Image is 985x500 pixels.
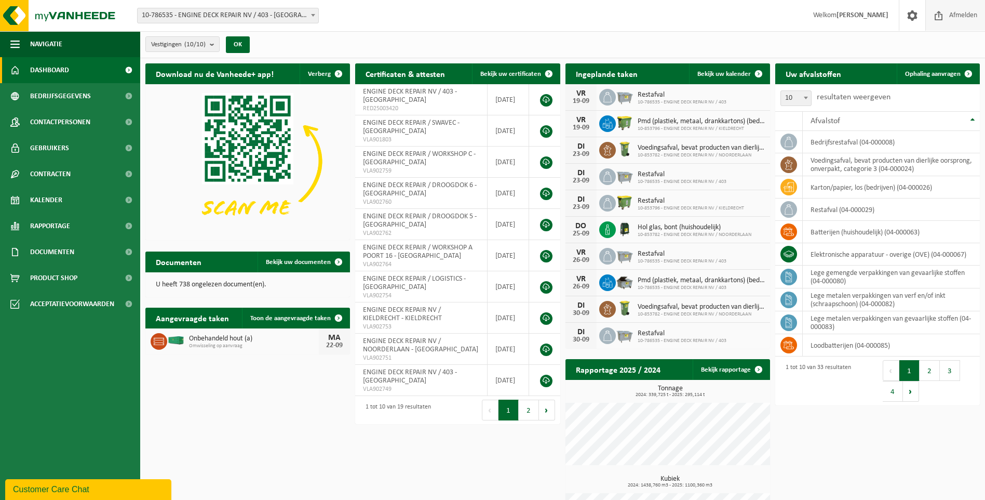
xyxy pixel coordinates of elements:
[539,400,555,420] button: Next
[803,311,980,334] td: lege metalen verpakkingen van gevaarlijke stoffen (04-000083)
[920,360,940,381] button: 2
[571,301,591,310] div: DI
[488,147,530,178] td: [DATE]
[638,144,765,152] span: Voedingsafval, bevat producten van dierlijke oorsprong, onverpakt, categorie 3
[638,99,726,106] span: 10-786535 - ENGINE DECK REPAIR NV / 403
[488,84,530,115] td: [DATE]
[616,193,633,211] img: WB-1100-HPE-GN-50
[565,359,671,379] h2: Rapportage 2025 / 2024
[363,306,442,322] span: ENGINE DECK REPAIR NV / KIELDRECHT - KIELDRECHT
[638,311,765,318] span: 10-853782 - ENGINE DECK REPAIR NV / NOORDERLAAN
[258,252,349,272] a: Bekijk uw documenten
[571,476,770,488] h3: Kubiek
[638,338,726,344] span: 10-786535 - ENGINE DECK REPAIR NV / 403
[803,243,980,266] td: elektronische apparatuur - overige (OVE) (04-000067)
[697,71,751,77] span: Bekijk uw kalender
[363,181,477,198] span: ENGINE DECK REPAIR / DROOGDOK 6 - [GEOGRAPHIC_DATA]
[817,93,890,101] label: resultaten weergeven
[324,342,345,349] div: 22-09
[363,198,479,206] span: VLA902760
[571,124,591,131] div: 19-09
[571,116,591,124] div: VR
[803,266,980,288] td: lege gemengde verpakkingen van gevaarlijke stoffen (04-000080)
[300,63,349,84] button: Verberg
[571,177,591,185] div: 23-09
[363,337,478,353] span: ENGINE DECK REPAIR NV / NOORDERLAAN - [GEOGRAPHIC_DATA]
[30,109,90,135] span: Contactpersonen
[167,336,185,345] img: HK-XC-40-GN-00
[308,71,331,77] span: Verberg
[883,381,903,402] button: 4
[363,213,477,229] span: ENGINE DECK REPAIR / DROOGDOK 5 - [GEOGRAPHIC_DATA]
[571,310,591,317] div: 30-09
[689,63,769,84] a: Bekijk uw kalender
[363,260,479,269] span: VLA902764
[250,315,331,322] span: Toon de aangevraagde taken
[565,63,648,84] h2: Ingeplande taken
[363,119,460,135] span: ENGINE DECK REPAIR / SWAVEC - [GEOGRAPHIC_DATA]
[488,240,530,271] td: [DATE]
[571,257,591,264] div: 26-09
[803,288,980,311] td: lege metalen verpakkingen van verf en/of inkt (schraapschoon) (04-000082)
[189,343,319,349] span: Omwisseling op aanvraag
[803,221,980,243] td: batterijen (huishoudelijk) (04-000063)
[940,360,960,381] button: 3
[638,330,726,338] span: Restafval
[363,104,479,113] span: RED25003420
[360,399,431,422] div: 1 tot 10 van 19 resultaten
[30,135,69,161] span: Gebruikers
[616,220,633,238] img: CR-HR-1C-1000-PES-01
[638,232,751,238] span: 10-853782 - ENGINE DECK REPAIR NV / NOORDERLAAN
[151,37,206,52] span: Vestigingen
[363,136,479,144] span: VLA901803
[571,98,591,105] div: 19-09
[775,63,852,84] h2: Uw afvalstoffen
[363,385,479,393] span: VLA902749
[899,360,920,381] button: 1
[519,400,539,420] button: 2
[571,195,591,204] div: DI
[571,385,770,398] h3: Tonnage
[571,483,770,488] span: 2024: 1438,760 m3 - 2025: 1100,360 m3
[145,63,284,84] h2: Download nu de Vanheede+ app!
[803,131,980,153] td: bedrijfsrestafval (04-000008)
[571,328,591,336] div: DI
[571,89,591,98] div: VR
[638,152,765,159] span: 10-853782 - ENGINE DECK REPAIR NV / NOORDERLAAN
[242,308,349,328] a: Toon de aangevraagde taken
[472,63,559,84] a: Bekijk uw certificaten
[616,299,633,317] img: WB-0140-HPE-GN-50
[616,140,633,158] img: WB-0140-HPE-GN-50
[616,87,633,105] img: WB-2500-GAL-GY-01
[905,71,961,77] span: Ophaling aanvragen
[638,285,765,291] span: 10-786535 - ENGINE DECK REPAIR NV / 403
[137,8,319,23] span: 10-786535 - ENGINE DECK REPAIR NV / 403 - ANTWERPEN
[616,114,633,131] img: WB-1100-HPE-GN-50
[488,178,530,209] td: [DATE]
[638,277,765,285] span: Pmd (plastiek, metaal, drankkartons) (bedrijven)
[363,292,479,300] span: VLA902754
[189,335,319,343] span: Onbehandeld hout (a)
[30,187,62,213] span: Kalender
[638,303,765,311] span: Voedingsafval, bevat producten van dierlijke oorsprong, onverpakt, categorie 3
[638,205,744,212] span: 10-853796 - ENGINE DECK REPAIR NV / KIELDRECHT
[363,369,457,385] span: ENGINE DECK REPAIR NV / 403 - [GEOGRAPHIC_DATA]
[145,308,239,328] h2: Aangevraagde taken
[363,167,479,175] span: VLA902759
[638,179,726,185] span: 10-786535 - ENGINE DECK REPAIR NV / 403
[138,8,318,23] span: 10-786535 - ENGINE DECK REPAIR NV / 403 - ANTWERPEN
[803,153,980,176] td: voedingsafval, bevat producten van dierlijke oorsprong, onverpakt, categorie 3 (04-000024)
[363,275,466,291] span: ENGINE DECK REPAIR / LOGISTICS - [GEOGRAPHIC_DATA]
[571,222,591,230] div: DO
[781,91,811,106] span: 10
[266,259,331,266] span: Bekijk uw documenten
[571,336,591,344] div: 30-09
[571,204,591,211] div: 23-09
[363,229,479,238] span: VLA902762
[616,246,633,264] img: WB-2500-GAL-GY-01
[883,360,899,381] button: Previous
[571,392,770,398] span: 2024: 339,725 t - 2025: 295,114 t
[488,271,530,302] td: [DATE]
[30,213,70,239] span: Rapportage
